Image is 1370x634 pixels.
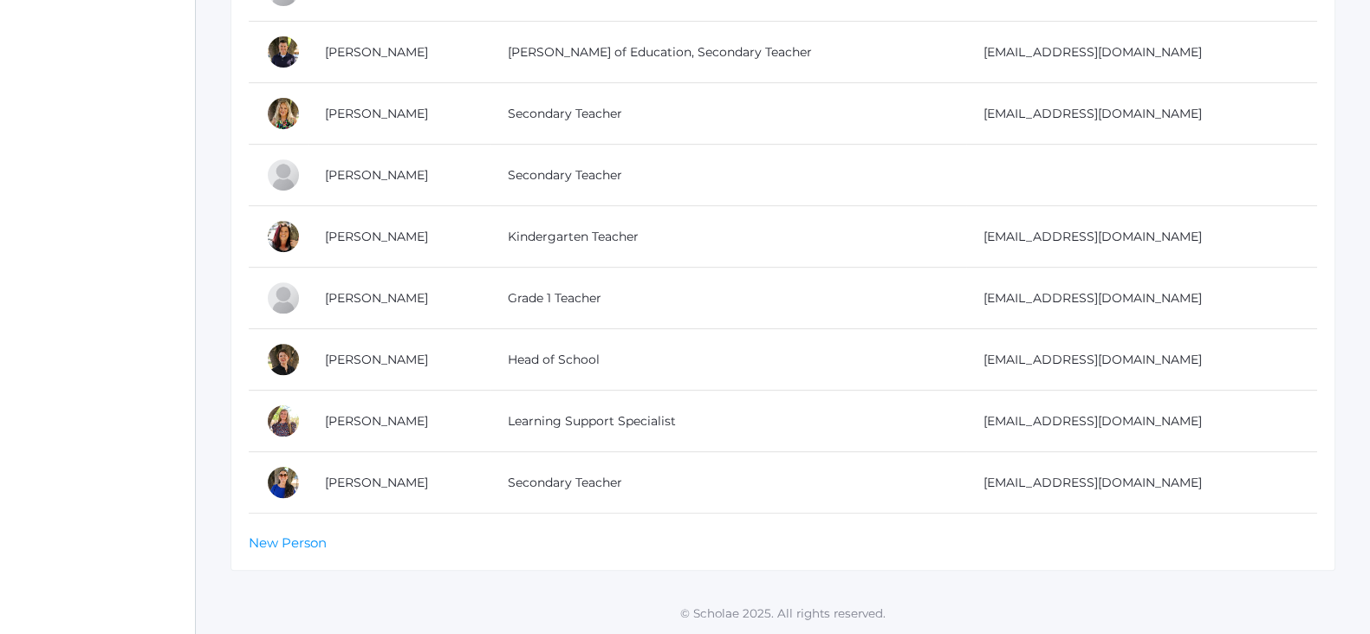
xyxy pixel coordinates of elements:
div: Claudia Marosz [266,96,301,131]
td: [PERSON_NAME] [308,391,490,452]
td: Learning Support Specialist [490,391,966,452]
td: [EMAIL_ADDRESS][DOMAIN_NAME] [966,329,1317,391]
a: New Person [249,534,327,551]
div: Stephanie Todhunter [266,465,301,500]
td: [PERSON_NAME] [308,145,490,206]
td: [PERSON_NAME] [308,452,490,514]
td: [EMAIL_ADDRESS][DOMAIN_NAME] [966,268,1317,329]
td: [PERSON_NAME] [308,22,490,83]
td: [EMAIL_ADDRESS][DOMAIN_NAME] [966,83,1317,145]
td: [PERSON_NAME] [308,329,490,391]
td: [PERSON_NAME] [308,268,490,329]
td: Kindergarten Teacher [490,206,966,268]
div: Manuela Orban [266,158,301,192]
div: Bonnie Posey [266,281,301,315]
td: [EMAIL_ADDRESS][DOMAIN_NAME] [966,452,1317,514]
td: [EMAIL_ADDRESS][DOMAIN_NAME] [966,206,1317,268]
td: [PERSON_NAME] [308,206,490,268]
td: Secondary Teacher [490,452,966,514]
td: [PERSON_NAME] [308,83,490,145]
div: Kristine Rose [266,404,301,438]
p: © Scholae 2025. All rights reserved. [196,605,1370,622]
td: [EMAIL_ADDRESS][DOMAIN_NAME] [966,22,1317,83]
td: Head of School [490,329,966,391]
td: [PERSON_NAME] of Education, Secondary Teacher [490,22,966,83]
td: Secondary Teacher [490,145,966,206]
td: Grade 1 Teacher [490,268,966,329]
div: Dianna Renz [266,342,301,377]
div: Gina Pecor [266,219,301,254]
div: Richard Lepage [266,35,301,69]
td: [EMAIL_ADDRESS][DOMAIN_NAME] [966,391,1317,452]
td: Secondary Teacher [490,83,966,145]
